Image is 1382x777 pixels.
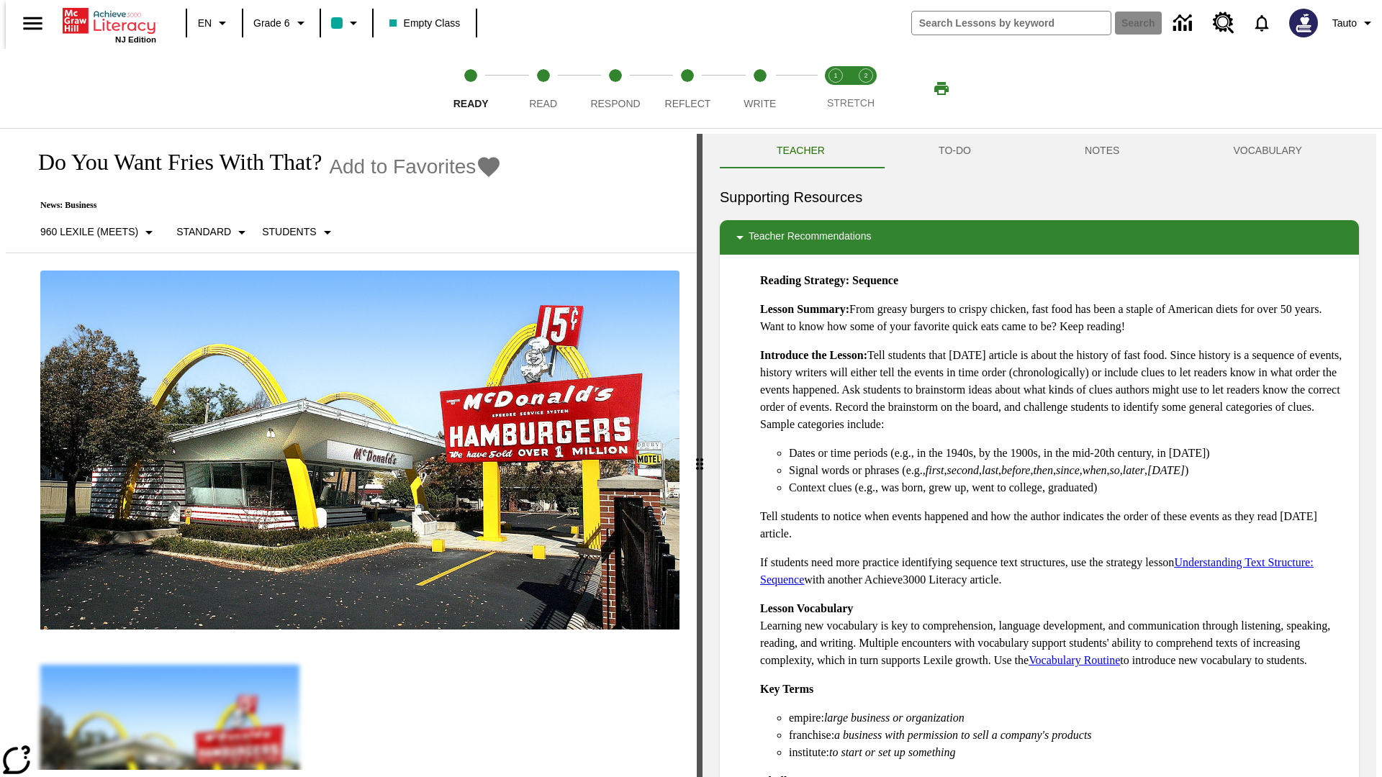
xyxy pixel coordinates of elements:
button: Language: EN, Select a language [191,10,238,36]
img: Avatar [1289,9,1318,37]
a: Notifications [1243,4,1281,42]
em: then [1033,464,1053,476]
button: Ready step 1 of 5 [429,49,512,128]
button: Stretch Respond step 2 of 2 [845,49,887,128]
span: EN [198,16,212,31]
button: NOTES [1028,134,1176,168]
a: Vocabulary Routine [1029,654,1120,666]
em: so [1110,464,1120,476]
span: Read [529,98,557,109]
em: a business with permission to sell a company's products [834,729,1092,741]
p: If students need more practice identifying sequence text structures, use the strategy lesson with... [760,554,1347,589]
p: Learning new vocabulary is key to comprehension, language development, and communication through ... [760,600,1347,669]
em: later [1123,464,1144,476]
button: Print [918,76,965,101]
a: Understanding Text Structure: Sequence [760,556,1314,586]
button: Select Lexile, 960 Lexile (Meets) [35,219,163,245]
button: TO-DO [882,134,1028,168]
em: second [947,464,979,476]
li: Dates or time periods (e.g., in the 1940s, by the 1900s, in the mid-20th century, in [DATE]) [789,445,1347,462]
span: Empty Class [389,16,461,31]
button: Class color is teal. Change class color [325,10,368,36]
strong: Lesson Summary: [760,303,849,315]
span: STRETCH [827,97,875,109]
button: Stretch Read step 1 of 2 [815,49,857,128]
span: Grade 6 [253,16,290,31]
em: large business or organization [824,712,965,724]
img: One of the first McDonald's stores, with the iconic red sign and golden arches. [40,271,679,630]
p: From greasy burgers to crispy chicken, fast food has been a staple of American diets for over 50 ... [760,301,1347,335]
em: before [1001,464,1030,476]
button: Scaffolds, Standard [171,219,256,245]
span: Add to Favorites [329,155,476,178]
button: Profile/Settings [1327,10,1382,36]
em: first [926,464,944,476]
button: Respond step 3 of 5 [574,49,657,128]
li: empire: [789,709,1347,727]
button: Select Student [256,219,341,245]
div: reading [6,134,697,770]
li: Context clues (e.g., was born, grew up, went to college, graduated) [789,479,1347,496]
p: Students [262,224,316,240]
button: Teacher [720,134,882,168]
em: when [1083,464,1107,476]
button: Select a new avatar [1281,4,1327,42]
p: Tell students to notice when events happened and how the author indicates the order of these even... [760,508,1347,542]
button: VOCABULARY [1176,134,1359,168]
button: Reflect step 4 of 5 [646,49,729,128]
div: Instructional Panel Tabs [720,134,1359,168]
strong: Reading Strategy: [760,274,849,286]
p: 960 Lexile (Meets) [40,224,138,240]
li: Signal words or phrases (e.g., , , , , , , , , , ) [789,462,1347,479]
button: Write step 5 of 5 [718,49,802,128]
p: Standard [176,224,231,240]
strong: Key Terms [760,683,813,695]
text: 2 [864,72,867,79]
input: search field [912,12,1111,35]
em: since [1056,464,1080,476]
div: Teacher Recommendations [720,220,1359,255]
strong: Lesson Vocabulary [760,602,853,614]
a: Resource Center, Will open in new tab [1204,4,1243,42]
span: Respond [590,98,640,109]
em: to start or set up something [829,746,956,758]
div: Press Enter or Spacebar and then press right and left arrow keys to move the slider [697,134,703,777]
p: News: Business [23,200,502,211]
button: Add to Favorites - Do You Want Fries With That? [329,154,502,179]
a: Data Center [1165,4,1204,43]
em: [DATE] [1147,464,1185,476]
span: Reflect [665,98,711,109]
p: Tell students that [DATE] article is about the history of fast food. Since history is a sequence ... [760,347,1347,433]
span: Write [744,98,776,109]
div: activity [703,134,1376,777]
button: Read step 2 of 5 [501,49,584,128]
button: Grade: Grade 6, Select a grade [248,10,315,36]
h6: Supporting Resources [720,186,1359,209]
p: Teacher Recommendations [749,229,871,246]
h1: Do You Want Fries With That? [23,149,322,176]
strong: Introduce the Lesson: [760,349,867,361]
button: Open side menu [12,2,54,45]
div: Home [63,5,156,44]
em: last [982,464,998,476]
span: Ready [453,98,489,109]
li: institute: [789,744,1347,761]
li: franchise: [789,727,1347,744]
text: 1 [834,72,837,79]
span: NJ Edition [115,35,156,44]
span: Tauto [1332,16,1357,31]
strong: Sequence [852,274,898,286]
